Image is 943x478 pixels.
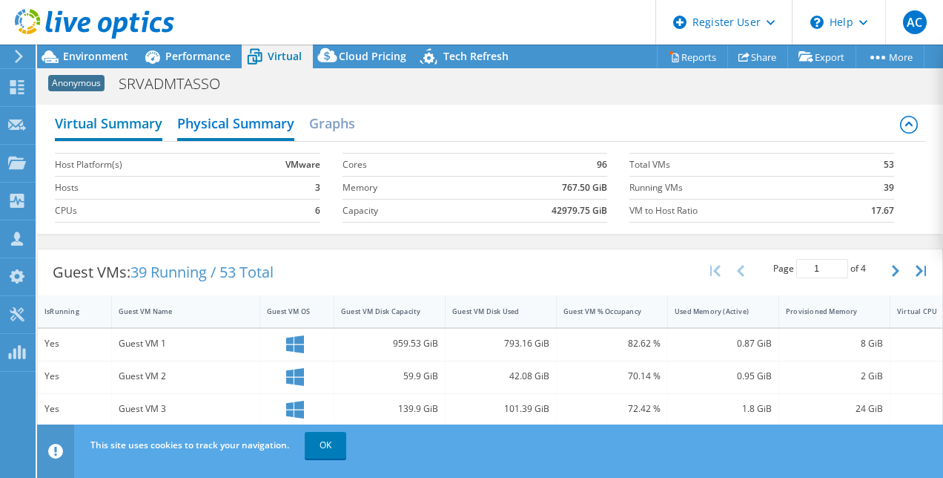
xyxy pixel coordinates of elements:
[165,49,231,63] span: Performance
[884,180,894,195] b: 39
[884,157,894,172] b: 53
[268,49,302,63] span: Virtual
[130,262,274,282] span: 39 Running / 53 Total
[177,108,294,141] h2: Physical Summary
[55,180,236,195] label: Hosts
[112,76,243,92] h1: SRVADMTASSO
[871,203,894,218] b: 17.67
[897,307,939,316] div: Virtual CPU
[44,307,87,316] div: IsRunning
[552,203,607,218] b: 42979.75 GiB
[341,401,438,417] div: 139.9 GiB
[55,108,162,141] h2: Virtual Summary
[657,45,728,68] a: Reports
[727,45,788,68] a: Share
[629,157,833,172] label: Total VMs
[796,259,848,278] input: jump to page
[786,307,865,316] div: Provisioned Memory
[341,307,420,316] div: Guest VM Disk Capacity
[38,249,288,295] div: Guest VMs:
[563,368,661,384] div: 70.14 %
[443,49,509,63] span: Tech Refresh
[452,307,532,316] div: Guest VM Disk Used
[787,45,856,68] a: Export
[562,180,607,195] b: 767.50 GiB
[773,259,866,278] span: Page of
[786,335,883,352] div: 8 GiB
[810,16,824,29] svg: \n
[452,335,549,352] div: 793.16 GiB
[675,307,754,316] div: Used Memory (Active)
[44,335,105,352] div: Yes
[119,401,253,417] div: Guest VM 3
[597,157,607,172] b: 96
[341,368,438,384] div: 59.9 GiB
[55,157,236,172] label: Host Platform(s)
[44,368,105,384] div: Yes
[90,439,289,451] span: This site uses cookies to track your navigation.
[285,157,320,172] b: VMware
[48,75,105,91] span: Anonymous
[786,401,883,417] div: 24 GiB
[343,157,458,172] label: Cores
[267,307,309,316] div: Guest VM OS
[55,203,236,218] label: CPUs
[63,49,128,63] span: Environment
[903,10,927,34] span: AC
[315,203,320,218] b: 6
[44,401,105,417] div: Yes
[343,203,458,218] label: Capacity
[119,335,253,352] div: Guest VM 1
[339,49,406,63] span: Cloud Pricing
[119,307,235,316] div: Guest VM Name
[343,180,458,195] label: Memory
[452,401,549,417] div: 101.39 GiB
[563,307,643,316] div: Guest VM % Occupancy
[786,368,883,384] div: 2 GiB
[563,335,661,352] div: 82.62 %
[675,368,772,384] div: 0.95 GiB
[315,180,320,195] b: 3
[629,203,833,218] label: VM to Host Ratio
[305,432,346,459] a: OK
[675,335,772,352] div: 0.87 GiB
[629,180,833,195] label: Running VMs
[119,368,253,384] div: Guest VM 2
[675,401,772,417] div: 1.8 GiB
[563,401,661,417] div: 72.42 %
[861,262,866,275] span: 4
[309,108,355,138] h2: Graphs
[856,45,924,68] a: More
[452,368,549,384] div: 42.08 GiB
[341,335,438,352] div: 959.53 GiB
